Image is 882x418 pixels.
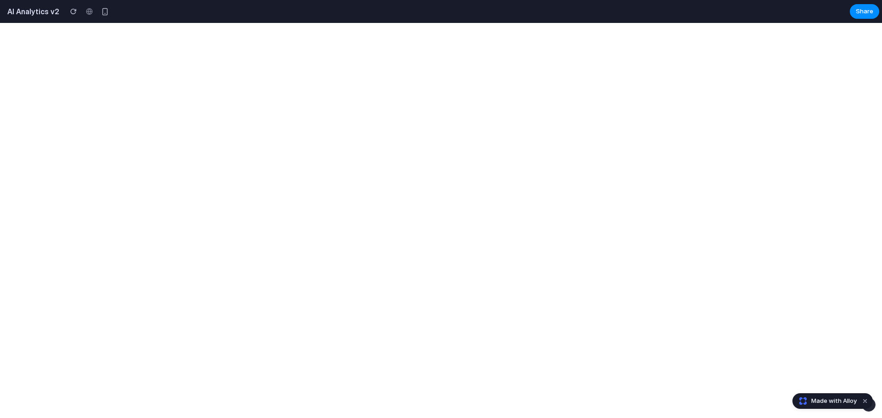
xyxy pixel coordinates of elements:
[793,396,858,406] a: Made with Alloy
[856,7,873,16] span: Share
[850,4,879,19] button: Share
[859,396,871,407] button: Dismiss watermark
[4,6,59,17] h2: AI Analytics v2
[811,396,857,406] span: Made with Alloy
